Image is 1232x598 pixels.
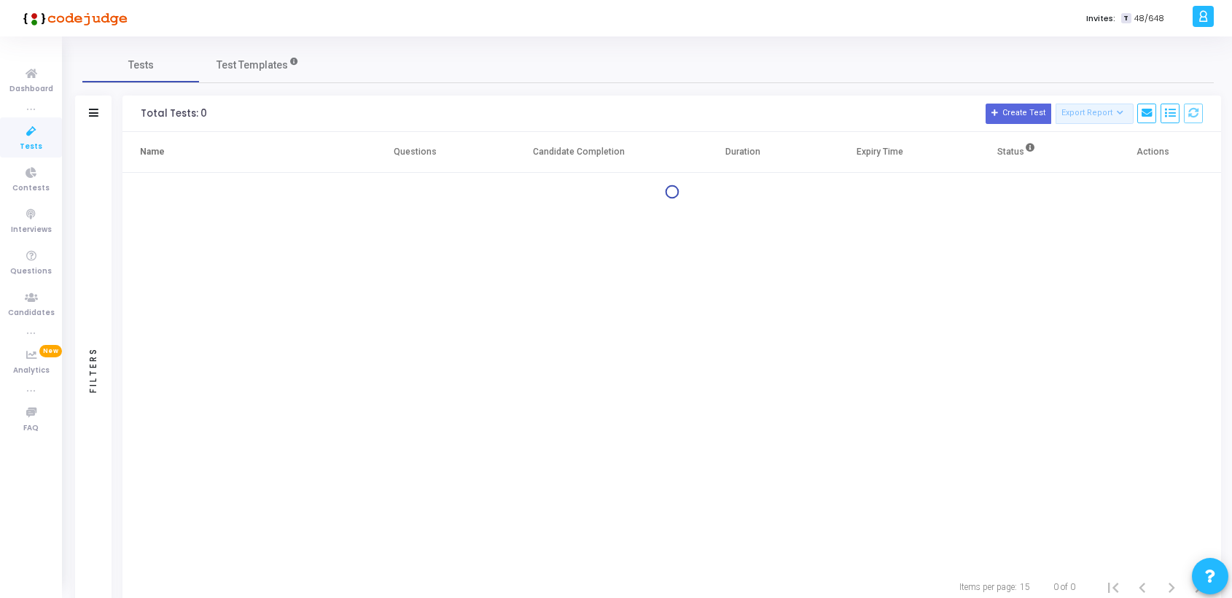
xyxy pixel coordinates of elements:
[18,4,128,33] img: logo
[141,108,207,120] div: Total Tests: 0
[1056,104,1134,124] button: Export Report
[483,132,675,173] th: Candidate Completion
[11,224,52,236] span: Interviews
[12,182,50,195] span: Contests
[87,290,100,450] div: Filters
[1053,580,1075,594] div: 0 of 0
[10,265,52,278] span: Questions
[217,58,288,73] span: Test Templates
[1134,12,1164,25] span: 48/648
[13,365,50,377] span: Analytics
[8,307,55,319] span: Candidates
[1121,13,1131,24] span: T
[23,422,39,435] span: FAQ
[675,132,811,173] th: Duration
[20,141,42,153] span: Tests
[811,132,948,173] th: Expiry Time
[128,58,154,73] span: Tests
[1085,132,1221,173] th: Actions
[948,132,1084,173] th: Status
[9,83,53,96] span: Dashboard
[347,132,483,173] th: Questions
[1020,580,1030,594] div: 15
[39,345,62,357] span: New
[1086,12,1115,25] label: Invites:
[122,132,347,173] th: Name
[959,580,1017,594] div: Items per page:
[986,104,1051,124] button: Create Test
